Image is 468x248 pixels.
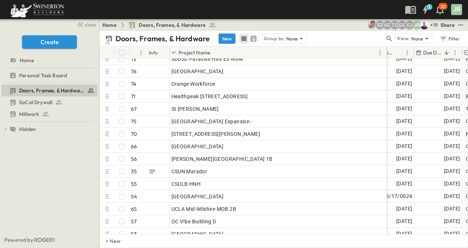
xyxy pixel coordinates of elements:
a: Doors, Frames, & Hardware [1,85,96,96]
p: Group by: [264,35,285,42]
span: Doors, Frames, & Hardware [139,21,206,29]
span: [DATE] [444,205,460,213]
span: [GEOGRAPHIC_DATA] Expansion - [171,118,253,125]
span: Healthpeak [STREET_ADDRESS] [171,93,248,100]
p: 54 [131,193,137,200]
div: Joshua Russell (joshua.russell@swinerton.com) [412,21,421,29]
span: [DATE] [444,155,460,163]
span: [DATE] [444,167,460,176]
button: Sort [212,49,220,57]
button: Menu [403,48,412,57]
a: Home [1,55,96,65]
span: [DATE] [444,117,460,125]
p: 35 [131,168,137,175]
span: [GEOGRAPHIC_DATA] [171,68,224,75]
a: Personal Task Board [1,70,96,81]
button: Sort [132,49,140,57]
button: 1 [418,3,433,16]
p: 74 [131,80,136,88]
span: [DATE] [396,155,412,163]
span: [PERSON_NAME][GEOGRAPHIC_DATA] 1B [171,155,273,163]
span: St [PERSON_NAME] [171,105,219,113]
div: Doors, Frames, & Hardwaretest [1,85,97,96]
p: Project Name [178,49,210,56]
span: [GEOGRAPHIC_DATA] [171,230,224,238]
span: [DATE] [396,180,412,188]
span: [DATE] [444,104,460,113]
div: Share [440,21,455,29]
p: 72 [131,55,136,63]
p: 56 [131,155,137,163]
span: [DATE] [444,180,460,188]
p: None [286,35,298,42]
span: UCLA Mid-Wilshire MOB 2B [171,205,237,213]
button: test [456,21,465,29]
span: SDUSD Paradise Hills ES WSM [171,55,243,63]
div: # [129,47,148,59]
p: 67 [131,105,136,113]
img: Brandon Norcutt (brandon.norcutt@swinerton.com) [420,21,429,29]
span: Millwork [19,110,39,118]
span: 06/17/0024 [383,192,412,201]
div: Alyssa De Robertis (aderoberti@swinerton.com) [383,21,392,29]
a: SoCal Drywall [1,97,96,107]
span: [DATE] [396,54,412,63]
span: [DATE] [396,92,412,100]
p: 55 [131,180,137,188]
button: Sort [395,49,403,57]
div: SoCal Drywalltest [1,96,97,108]
span: [DATE] [444,192,460,201]
p: 30 [440,4,446,10]
img: 6c363589ada0b36f064d841b69d3a419a338230e66bb0a533688fa5cc3e9e735.png [9,2,65,17]
p: 57 [131,218,136,225]
span: OC V!be Building D [171,218,216,225]
div: Filter [439,35,460,43]
div: Robert Zeilinger (robert.zeilinger@swinerton.com) [376,21,384,29]
nav: breadcrumbs [102,21,220,29]
span: Doors, Frames, & Hardware [19,87,84,94]
button: Sort [443,49,451,57]
span: CSUN Matador [171,168,208,175]
p: View: [397,35,410,43]
button: Filter [437,33,462,44]
p: None [411,35,423,42]
div: Gerrad Gerber (gerrad.gerber@swinerton.com) [398,21,407,29]
span: [GEOGRAPHIC_DATA] [171,143,224,150]
p: Doors, Frames, & Hardware [116,33,210,44]
span: close [85,21,96,28]
span: [DATE] [444,142,460,150]
span: [DATE] [444,79,460,88]
p: Due Date [423,49,441,56]
p: + New [106,237,110,245]
span: Home [20,57,34,64]
a: Millwork [1,109,96,119]
span: Personal Task Board [19,72,67,79]
p: 53 [131,230,137,238]
img: Aaron Anderson (aaron.anderson@swinerton.com) [368,21,377,29]
a: Doors, Frames, & Hardware [128,21,216,29]
span: [DATE] [396,230,412,238]
span: [DATE] [396,142,412,150]
div: Info [148,47,170,59]
div: JR [451,4,462,15]
span: [DATE] [444,67,460,75]
p: Invite Date [375,49,393,56]
span: SoCal Drywall [19,99,52,106]
span: CSULB HNH [171,180,201,188]
span: [DATE] [444,92,460,100]
p: 66 [131,143,137,150]
span: [DATE] [444,230,460,238]
button: close [74,19,97,29]
span: Hidden [19,125,36,133]
span: [DATE] [396,217,412,226]
span: [GEOGRAPHIC_DATA] [171,193,224,200]
div: table view [238,33,259,44]
p: 76 [131,68,136,75]
button: New [219,33,235,44]
button: Menu [136,48,145,57]
span: [DATE] [444,130,460,138]
span: [DATE] [396,167,412,176]
p: 65 [131,205,137,213]
div: Info [149,42,158,63]
span: [DATE] [444,54,460,63]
